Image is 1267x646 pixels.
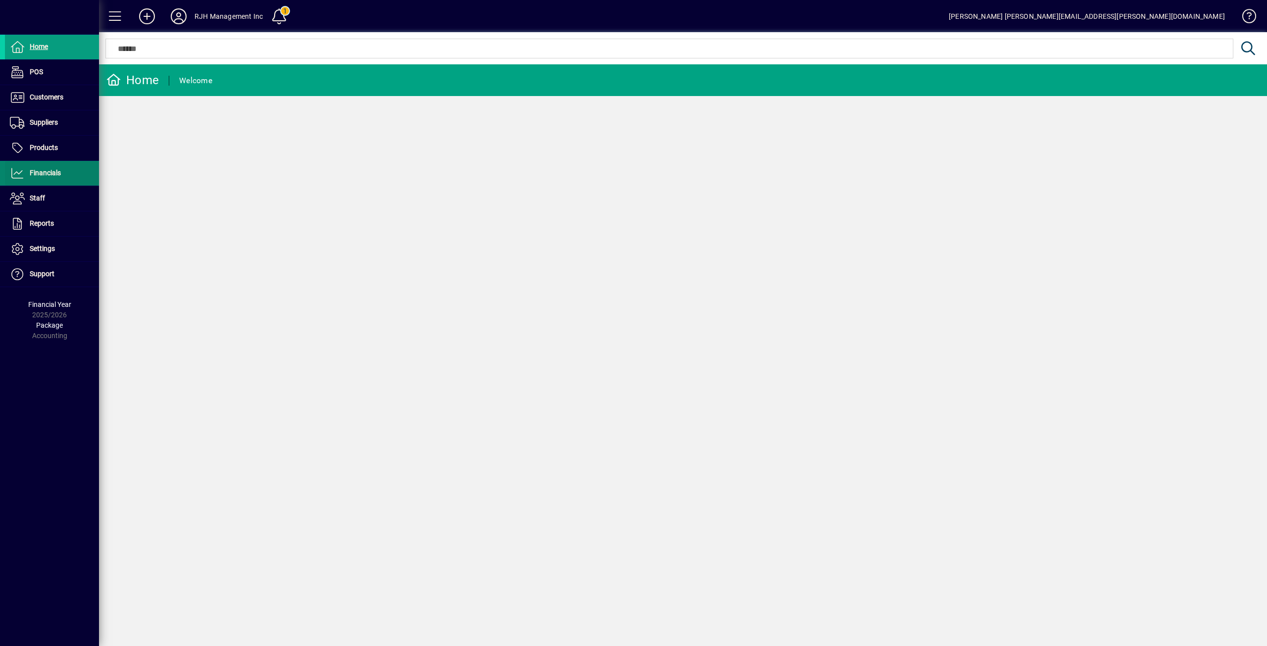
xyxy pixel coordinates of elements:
[30,194,45,202] span: Staff
[30,144,58,151] span: Products
[163,7,195,25] button: Profile
[5,211,99,236] a: Reports
[5,186,99,211] a: Staff
[5,110,99,135] a: Suppliers
[195,8,263,24] div: RJH Management Inc
[30,43,48,50] span: Home
[5,237,99,261] a: Settings
[30,169,61,177] span: Financials
[5,262,99,287] a: Support
[30,93,63,101] span: Customers
[36,321,63,329] span: Package
[30,270,54,278] span: Support
[5,60,99,85] a: POS
[131,7,163,25] button: Add
[5,161,99,186] a: Financials
[1235,2,1255,34] a: Knowledge Base
[28,300,71,308] span: Financial Year
[30,245,55,252] span: Settings
[30,219,54,227] span: Reports
[5,136,99,160] a: Products
[30,68,43,76] span: POS
[179,73,212,89] div: Welcome
[5,85,99,110] a: Customers
[949,8,1225,24] div: [PERSON_NAME] [PERSON_NAME][EMAIL_ADDRESS][PERSON_NAME][DOMAIN_NAME]
[30,118,58,126] span: Suppliers
[106,72,159,88] div: Home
